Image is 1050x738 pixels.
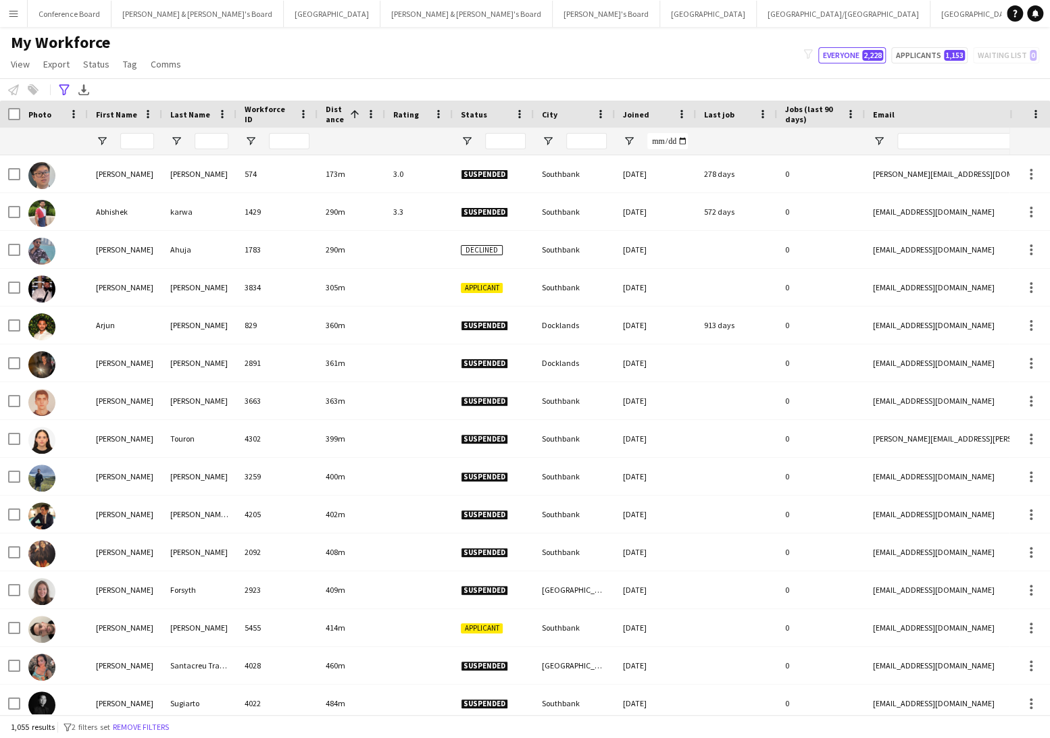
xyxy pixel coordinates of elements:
[236,193,318,230] div: 1429
[236,571,318,608] div: 2923
[534,685,615,722] div: Southbank
[170,135,182,147] button: Open Filter Menu
[28,616,55,643] img: Jonathan Shimon
[88,571,162,608] div: [PERSON_NAME]
[88,307,162,344] div: Arjun
[326,282,345,292] span: 305m
[615,344,696,381] div: [DATE]
[28,465,55,492] img: Harman Gill
[28,502,55,529] img: Martín López Limón
[566,133,607,149] input: City Filter Input
[461,169,508,180] span: Suspended
[43,58,70,70] span: Export
[162,231,236,268] div: Ahuja
[118,55,143,73] a: Tag
[28,540,55,567] img: Somya Kapoor
[96,109,137,120] span: First Name
[326,320,345,330] span: 360m
[461,585,508,596] span: Suspended
[873,135,885,147] button: Open Filter Menu
[534,647,615,684] div: [GEOGRAPHIC_DATA]
[930,1,1027,27] button: [GEOGRAPHIC_DATA]
[647,133,688,149] input: Joined Filter Input
[162,571,236,608] div: Forsyth
[615,382,696,419] div: [DATE]
[236,382,318,419] div: 3663
[170,109,210,120] span: Last Name
[269,133,309,149] input: Workforce ID Filter Input
[11,58,30,70] span: View
[777,458,865,495] div: 0
[615,609,696,646] div: [DATE]
[88,231,162,268] div: [PERSON_NAME]
[28,654,55,681] img: Eloisa Santacreu Travesa
[162,344,236,381] div: [PERSON_NAME]
[78,55,115,73] a: Status
[891,47,968,63] button: Applicants1,153
[696,193,777,230] div: 572 days
[236,533,318,571] div: 2092
[326,509,345,519] span: 402m
[615,307,696,344] div: [DATE]
[385,193,453,230] div: 3.3
[236,344,318,381] div: 2891
[777,496,865,533] div: 0
[534,231,615,268] div: Southbank
[83,58,109,70] span: Status
[245,135,257,147] button: Open Filter Menu
[542,135,554,147] button: Open Filter Menu
[110,720,172,735] button: Remove filters
[326,169,345,179] span: 173m
[615,496,696,533] div: [DATE]
[623,135,635,147] button: Open Filter Menu
[151,58,181,70] span: Comms
[326,623,345,633] span: 414m
[162,420,236,457] div: Touron
[615,533,696,571] div: [DATE]
[88,155,162,192] div: [PERSON_NAME]
[326,244,345,255] span: 290m
[623,109,649,120] span: Joined
[873,109,895,120] span: Email
[818,47,886,63] button: Everyone2,228
[777,685,865,722] div: 0
[326,585,345,595] span: 409m
[326,471,345,481] span: 400m
[28,313,55,340] img: Arjun Rajagopal
[284,1,380,27] button: [GEOGRAPHIC_DATA]
[534,609,615,646] div: Southbank
[485,133,526,149] input: Status Filter Input
[534,382,615,419] div: Southbank
[88,533,162,571] div: [PERSON_NAME]
[326,660,345,670] span: 460m
[534,571,615,608] div: [GEOGRAPHIC_DATA]
[542,109,557,120] span: City
[162,307,236,344] div: [PERSON_NAME]
[111,1,284,27] button: [PERSON_NAME] & [PERSON_NAME]'s Board
[28,162,55,189] img: Johnson Liu
[76,82,92,98] app-action-btn: Export XLSX
[162,609,236,646] div: [PERSON_NAME]
[88,496,162,533] div: [PERSON_NAME]
[777,269,865,306] div: 0
[72,722,110,732] span: 2 filters set
[28,238,55,265] img: Bhuvan Ahuja
[461,396,508,406] span: Suspended
[777,193,865,230] div: 0
[28,109,51,120] span: Photo
[777,533,865,571] div: 0
[704,109,734,120] span: Last job
[162,647,236,684] div: Santacreu Travesa
[777,420,865,457] div: 0
[393,109,419,120] span: Rating
[777,155,865,192] div: 0
[615,193,696,230] div: [DATE]
[534,533,615,571] div: Southbank
[461,245,503,255] span: Declined
[28,200,55,227] img: Abhishek karwa
[615,269,696,306] div: [DATE]
[236,155,318,192] div: 574
[696,155,777,192] div: 278 days
[326,396,345,406] span: 363m
[696,307,777,344] div: 913 days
